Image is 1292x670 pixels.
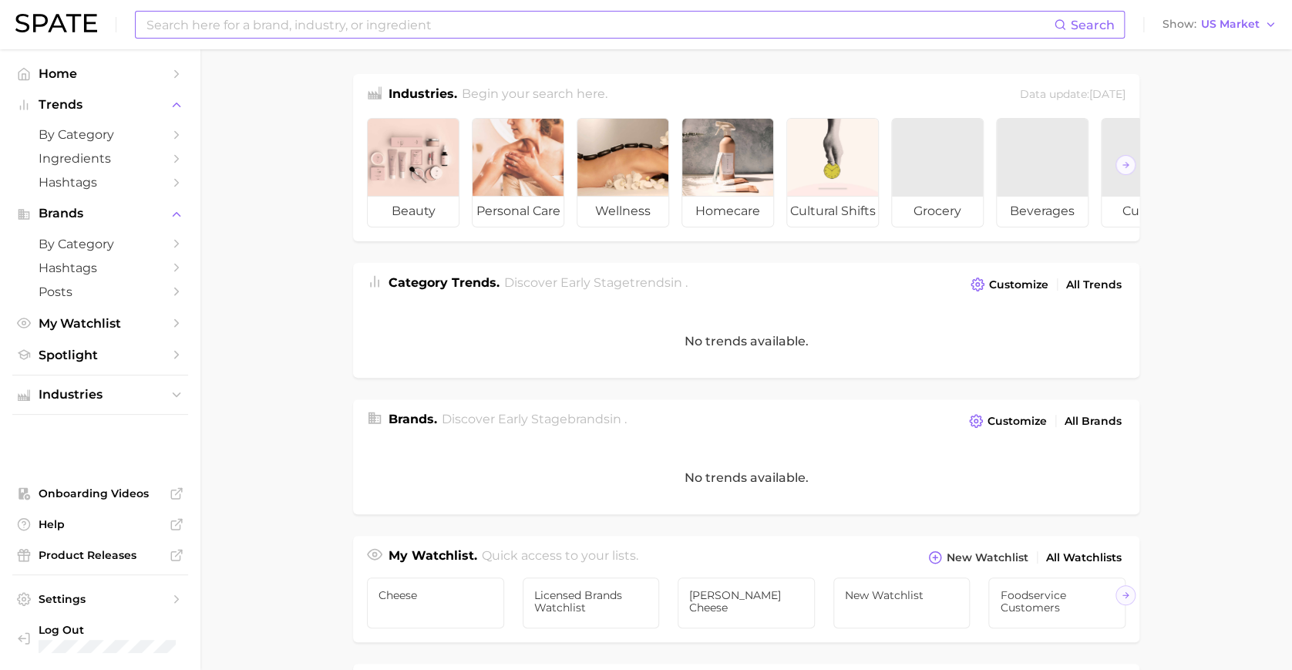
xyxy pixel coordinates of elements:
span: Customize [988,415,1047,428]
a: beauty [367,118,459,227]
a: Cheese [367,577,504,628]
span: Spotlight [39,348,162,362]
a: beverages [996,118,1088,227]
input: Search here for a brand, industry, or ingredient [145,12,1054,38]
h1: Industries. [389,85,457,106]
div: No trends available. [353,441,1139,514]
span: beverages [997,196,1088,227]
a: Help [12,513,188,536]
span: Foodservice Customers [1000,589,1114,614]
span: New Watchlist [947,551,1028,564]
a: All Watchlists [1042,547,1125,568]
span: Brands [39,207,162,221]
a: culinary [1101,118,1193,227]
span: by Category [39,237,162,251]
h2: Quick access to your lists. [482,547,638,568]
span: grocery [892,196,983,227]
span: Onboarding Videos [39,487,162,500]
button: Brands [12,202,188,225]
div: Data update: [DATE] [1020,85,1125,106]
span: Log Out [39,623,227,637]
span: Brands . [389,412,437,426]
a: Spotlight [12,343,188,367]
span: All Watchlists [1046,551,1122,564]
a: Posts [12,280,188,304]
span: Cheese [379,589,493,601]
a: by Category [12,232,188,256]
button: New Watchlist [924,547,1032,568]
a: by Category [12,123,188,146]
span: All Trends [1066,278,1122,291]
span: personal care [473,196,564,227]
span: Show [1162,20,1196,29]
span: Product Releases [39,548,162,562]
div: No trends available. [353,305,1139,378]
button: ShowUS Market [1159,15,1280,35]
a: My Watchlist [12,311,188,335]
span: Settings [39,592,162,606]
span: All Brands [1065,415,1122,428]
button: Trends [12,93,188,116]
a: Home [12,62,188,86]
span: Licensed Brands Watchlist [534,589,648,614]
span: wellness [577,196,668,227]
span: Category Trends . [389,275,500,290]
span: Trends [39,98,162,112]
a: homecare [681,118,774,227]
span: [PERSON_NAME] Cheese [689,589,803,614]
span: homecare [682,196,773,227]
a: New Watchlist [833,577,971,628]
span: Home [39,66,162,81]
a: Onboarding Videos [12,482,188,505]
img: SPATE [15,14,97,32]
span: Hashtags [39,175,162,190]
a: Hashtags [12,256,188,280]
span: Discover Early Stage brands in . [442,412,627,426]
button: Scroll Right [1115,155,1136,175]
span: Posts [39,284,162,299]
h1: My Watchlist. [389,547,477,568]
a: All Brands [1061,411,1125,432]
a: Settings [12,588,188,611]
span: Industries [39,388,162,402]
button: Customize [967,274,1052,295]
a: personal care [472,118,564,227]
a: Product Releases [12,544,188,567]
a: wellness [577,118,669,227]
span: culinary [1102,196,1193,227]
span: Ingredients [39,151,162,166]
button: Customize [965,410,1051,432]
button: Scroll Right [1115,585,1136,605]
button: Industries [12,383,188,406]
a: Hashtags [12,170,188,194]
a: [PERSON_NAME] Cheese [678,577,815,628]
span: My Watchlist [39,316,162,331]
span: by Category [39,127,162,142]
span: Customize [989,278,1048,291]
span: beauty [368,196,459,227]
a: Licensed Brands Watchlist [523,577,660,628]
a: grocery [891,118,984,227]
span: cultural shifts [787,196,878,227]
a: Ingredients [12,146,188,170]
span: US Market [1201,20,1260,29]
a: cultural shifts [786,118,879,227]
span: Discover Early Stage trends in . [504,275,688,290]
span: New Watchlist [845,589,959,601]
a: Log out. Currently logged in with e-mail trisha.hanold@schreiberfoods.com. [12,618,188,658]
span: Help [39,517,162,531]
span: Hashtags [39,261,162,275]
h2: Begin your search here. [462,85,607,106]
span: Search [1071,18,1115,32]
a: Foodservice Customers [988,577,1125,628]
a: All Trends [1062,274,1125,295]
